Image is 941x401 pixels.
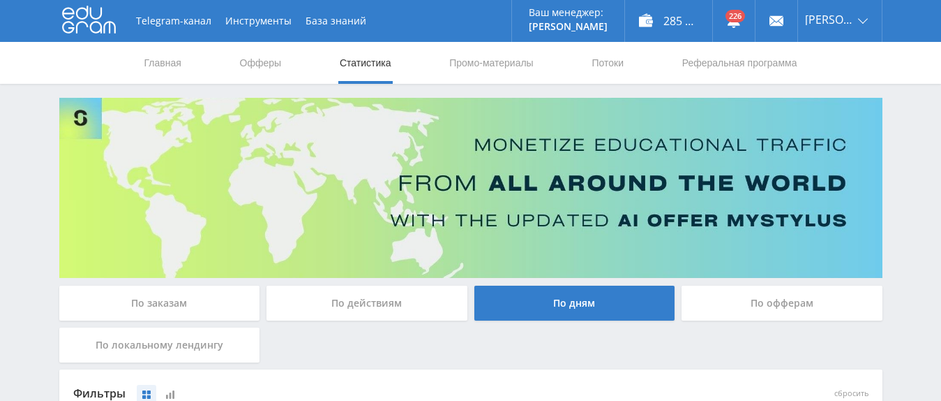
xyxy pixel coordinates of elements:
[590,42,625,84] a: Потоки
[681,42,799,84] a: Реферальная программа
[834,389,868,398] button: сбросить
[682,286,882,321] div: По офферам
[143,42,183,84] a: Главная
[59,98,882,278] img: Banner
[529,7,608,18] p: Ваш менеджер:
[239,42,283,84] a: Офферы
[805,14,854,25] span: [PERSON_NAME]
[266,286,467,321] div: По действиям
[529,21,608,32] p: [PERSON_NAME]
[59,328,260,363] div: По локальному лендингу
[474,286,675,321] div: По дням
[448,42,534,84] a: Промо-материалы
[338,42,393,84] a: Статистика
[59,286,260,321] div: По заказам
